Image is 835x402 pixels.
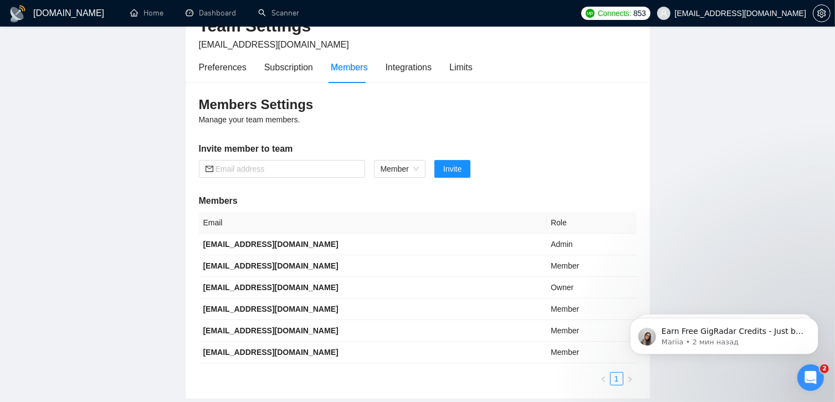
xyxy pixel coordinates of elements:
[546,277,636,298] td: Owner
[199,96,637,114] h3: Members Settings
[203,261,339,270] b: [EMAIL_ADDRESS][DOMAIN_NAME]
[660,9,668,17] span: user
[206,165,213,173] span: mail
[546,320,636,342] td: Member
[813,9,831,18] a: setting
[546,234,636,255] td: Admin
[813,4,831,22] button: setting
[331,60,368,74] div: Members
[449,60,473,74] div: Limits
[186,8,236,18] a: dashboardDashboard
[203,305,339,313] b: [EMAIL_ADDRESS][DOMAIN_NAME]
[633,7,646,19] span: 853
[611,373,623,385] a: 1
[216,163,358,175] input: Email address
[610,372,623,385] li: 1
[627,376,633,383] span: right
[203,348,339,357] b: [EMAIL_ADDRESS][DOMAIN_NAME]
[820,364,829,373] span: 2
[443,163,462,175] span: Invite
[199,142,637,156] h5: Invite member to team
[623,372,637,385] button: right
[381,161,419,177] span: Member
[203,326,339,335] b: [EMAIL_ADDRESS][DOMAIN_NAME]
[130,8,163,18] a: homeHome
[264,60,313,74] div: Subscription
[9,5,27,23] img: logo
[199,40,349,49] span: [EMAIL_ADDRESS][DOMAIN_NAME]
[613,295,835,372] iframe: Intercom notifications сообщение
[258,8,299,18] a: searchScanner
[546,298,636,320] td: Member
[598,7,631,19] span: Connects:
[546,342,636,363] td: Member
[586,9,595,18] img: upwork-logo.png
[203,240,339,249] b: [EMAIL_ADDRESS][DOMAIN_NAME]
[623,372,637,385] li: Next Page
[600,376,607,383] span: left
[597,372,610,385] button: left
[199,115,300,124] span: Manage your team members.
[199,212,547,234] th: Email
[386,60,432,74] div: Integrations
[597,372,610,385] li: Previous Page
[199,194,637,208] h5: Members
[199,60,247,74] div: Preferences
[434,160,470,178] button: Invite
[203,283,339,292] b: [EMAIL_ADDRESS][DOMAIN_NAME]
[546,212,636,234] th: Role
[546,255,636,277] td: Member
[813,9,830,18] span: setting
[797,364,824,391] iframe: Intercom live chat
